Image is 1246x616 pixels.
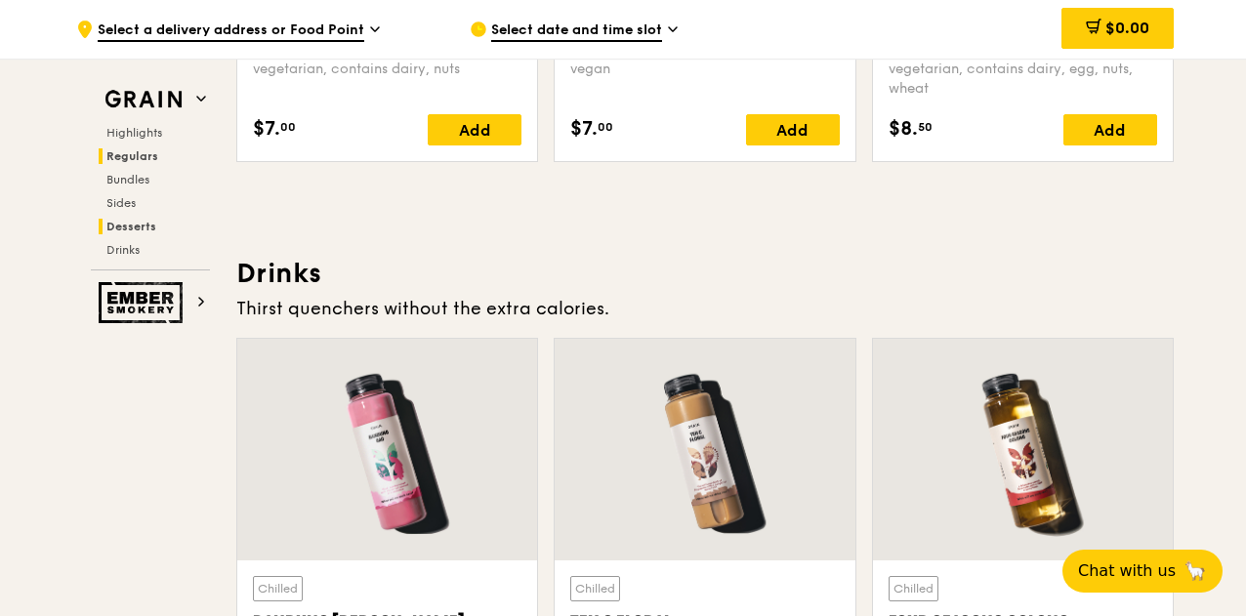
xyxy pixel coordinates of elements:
[570,576,620,601] div: Chilled
[889,114,918,144] span: $8.
[746,114,840,145] div: Add
[253,114,280,144] span: $7.
[428,114,521,145] div: Add
[1063,114,1157,145] div: Add
[1105,19,1149,37] span: $0.00
[99,82,188,117] img: Grain web logo
[106,173,149,186] span: Bundles
[253,60,521,99] div: vegetarian, contains dairy, nuts
[570,114,598,144] span: $7.
[106,196,136,210] span: Sides
[598,119,613,135] span: 00
[98,21,364,42] span: Select a delivery address or Food Point
[889,576,938,601] div: Chilled
[918,119,933,135] span: 50
[253,576,303,601] div: Chilled
[491,21,662,42] span: Select date and time slot
[1078,559,1176,583] span: Chat with us
[106,126,162,140] span: Highlights
[236,295,1174,322] div: Thirst quenchers without the extra calories.
[1062,550,1223,593] button: Chat with us🦙
[1184,559,1207,583] span: 🦙
[99,282,188,323] img: Ember Smokery web logo
[236,256,1174,291] h3: Drinks
[106,243,140,257] span: Drinks
[889,60,1157,99] div: vegetarian, contains dairy, egg, nuts, wheat
[570,60,839,99] div: vegan
[106,220,156,233] span: Desserts
[106,149,158,163] span: Regulars
[280,119,296,135] span: 00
